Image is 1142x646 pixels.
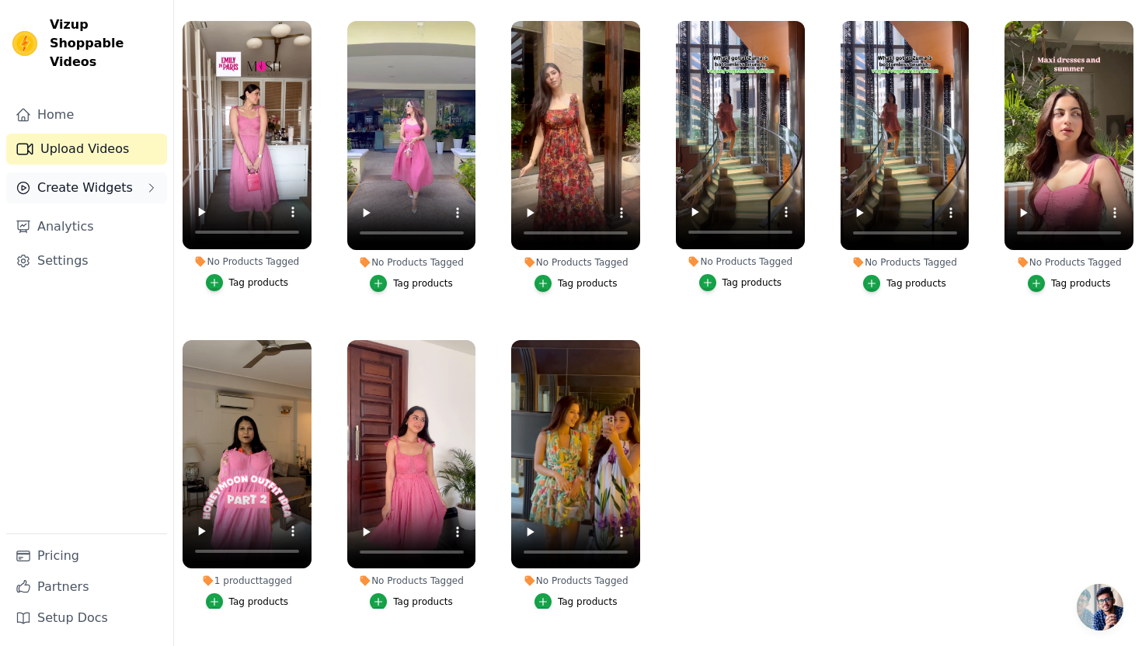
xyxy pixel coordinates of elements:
[206,274,289,291] button: Tag products
[534,593,618,610] button: Tag products
[511,575,640,587] div: No Products Tagged
[1051,277,1111,290] div: Tag products
[370,275,453,292] button: Tag products
[393,596,453,608] div: Tag products
[841,256,970,269] div: No Products Tagged
[1077,584,1123,630] div: Open chat
[6,603,167,634] a: Setup Docs
[6,245,167,276] a: Settings
[6,571,167,603] a: Partners
[6,134,167,165] a: Upload Videos
[50,16,161,71] span: Vizup Shoppable Videos
[6,540,167,571] a: Pricing
[6,172,167,203] button: Create Widgets
[558,277,618,290] div: Tag products
[863,275,946,292] button: Tag products
[722,276,782,289] div: Tag products
[206,593,289,610] button: Tag products
[699,274,782,291] button: Tag products
[511,256,640,269] div: No Products Tagged
[558,596,618,608] div: Tag products
[1028,275,1111,292] button: Tag products
[347,575,476,587] div: No Products Tagged
[12,31,37,56] img: Vizup
[1004,256,1133,269] div: No Products Tagged
[183,575,312,587] div: 1 product tagged
[6,211,167,242] a: Analytics
[229,276,289,289] div: Tag products
[229,596,289,608] div: Tag products
[370,593,453,610] button: Tag products
[886,277,946,290] div: Tag products
[37,179,133,197] span: Create Widgets
[347,256,476,269] div: No Products Tagged
[676,255,805,268] div: No Products Tagged
[183,255,312,268] div: No Products Tagged
[6,99,167,130] a: Home
[534,275,618,292] button: Tag products
[393,277,453,290] div: Tag products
